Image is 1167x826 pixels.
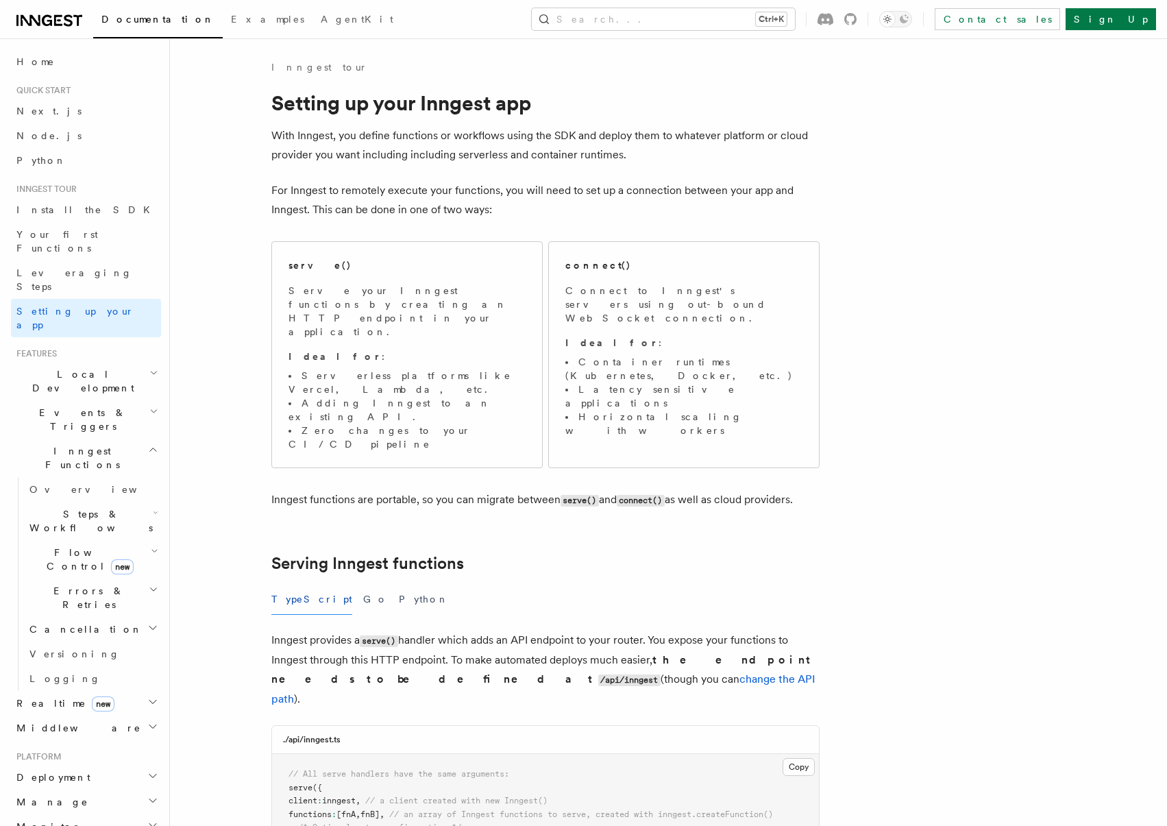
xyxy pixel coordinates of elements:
[565,355,802,382] li: Container runtimes (Kubernetes, Docker, etc.)
[11,184,77,195] span: Inngest tour
[317,796,322,805] span: :
[11,770,90,784] span: Deployment
[363,584,388,615] button: Go
[283,734,341,745] h3: ./api/inngest.ts
[16,267,132,292] span: Leveraging Steps
[231,14,304,25] span: Examples
[561,495,599,507] code: serve()
[756,12,787,26] kbd: Ctrl+K
[16,229,98,254] span: Your first Functions
[322,796,356,805] span: inngest
[783,758,815,776] button: Copy
[271,584,352,615] button: TypeScript
[360,810,380,819] span: fnB]
[271,490,820,510] p: Inngest functions are portable, so you can migrate between and as well as cloud providers.
[11,795,88,809] span: Manage
[312,783,322,792] span: ({
[11,260,161,299] a: Leveraging Steps
[11,406,149,433] span: Events & Triggers
[617,495,665,507] code: connect()
[288,424,526,451] li: Zero changes to your CI/CD pipeline
[548,241,820,468] a: connect()Connect to Inngest's servers using out-bound WebSocket connection.Ideal for:Container ru...
[16,130,82,141] span: Node.js
[24,579,161,617] button: Errors & Retries
[360,635,398,647] code: serve()
[11,123,161,148] a: Node.js
[101,14,214,25] span: Documentation
[11,148,161,173] a: Python
[565,284,802,325] p: Connect to Inngest's servers using out-bound WebSocket connection.
[11,691,161,716] button: Realtimenew
[11,400,161,439] button: Events & Triggers
[389,810,773,819] span: // an array of Inngest functions to serve, created with inngest.createFunction()
[565,337,659,348] strong: Ideal for
[11,439,161,477] button: Inngest Functions
[271,554,464,573] a: Serving Inngest functions
[356,810,360,819] span: ,
[288,396,526,424] li: Adding Inngest to an existing API.
[288,351,382,362] strong: Ideal for
[11,477,161,691] div: Inngest Functions
[11,765,161,790] button: Deployment
[24,540,161,579] button: Flow Controlnew
[565,410,802,437] li: Horizontal scaling with workers
[11,197,161,222] a: Install the SDK
[336,810,356,819] span: [fnA
[321,14,393,25] span: AgentKit
[24,642,161,666] a: Versioning
[380,810,384,819] span: ,
[565,382,802,410] li: Latency sensitive applications
[11,99,161,123] a: Next.js
[11,721,141,735] span: Middleware
[598,675,661,686] code: /api/inngest
[11,716,161,740] button: Middleware
[92,696,114,712] span: new
[24,584,149,611] span: Errors & Retries
[288,783,312,792] span: serve
[935,8,1060,30] a: Contact sales
[288,350,526,363] p: :
[288,769,509,779] span: // All serve handlers have the same arguments:
[11,348,57,359] span: Features
[24,617,161,642] button: Cancellation
[24,666,161,691] a: Logging
[271,90,820,115] h1: Setting up your Inngest app
[11,299,161,337] a: Setting up your app
[29,673,101,684] span: Logging
[271,241,543,468] a: serve()Serve your Inngest functions by creating an HTTP endpoint in your application.Ideal for:Se...
[288,796,317,805] span: client
[24,622,143,636] span: Cancellation
[312,4,402,37] a: AgentKit
[1066,8,1156,30] a: Sign Up
[11,222,161,260] a: Your first Functions
[11,444,148,472] span: Inngest Functions
[16,55,55,69] span: Home
[271,126,820,165] p: With Inngest, you define functions or workflows using the SDK and deploy them to whatever platfor...
[879,11,912,27] button: Toggle dark mode
[288,810,332,819] span: functions
[223,4,312,37] a: Examples
[16,106,82,117] span: Next.js
[11,696,114,710] span: Realtime
[11,751,62,762] span: Platform
[24,477,161,502] a: Overview
[16,306,134,330] span: Setting up your app
[24,502,161,540] button: Steps & Workflows
[11,85,71,96] span: Quick start
[271,60,367,74] a: Inngest tour
[565,336,802,350] p: :
[16,204,158,215] span: Install the SDK
[288,369,526,396] li: Serverless platforms like Vercel, Lambda, etc.
[532,8,795,30] button: Search...Ctrl+K
[24,546,151,573] span: Flow Control
[93,4,223,38] a: Documentation
[365,796,548,805] span: // a client created with new Inngest()
[565,258,631,272] h2: connect()
[16,155,66,166] span: Python
[11,367,149,395] span: Local Development
[11,49,161,74] a: Home
[24,507,153,535] span: Steps & Workflows
[288,258,352,272] h2: serve()
[271,631,820,709] p: Inngest provides a handler which adds an API endpoint to your router. You expose your functions t...
[29,484,171,495] span: Overview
